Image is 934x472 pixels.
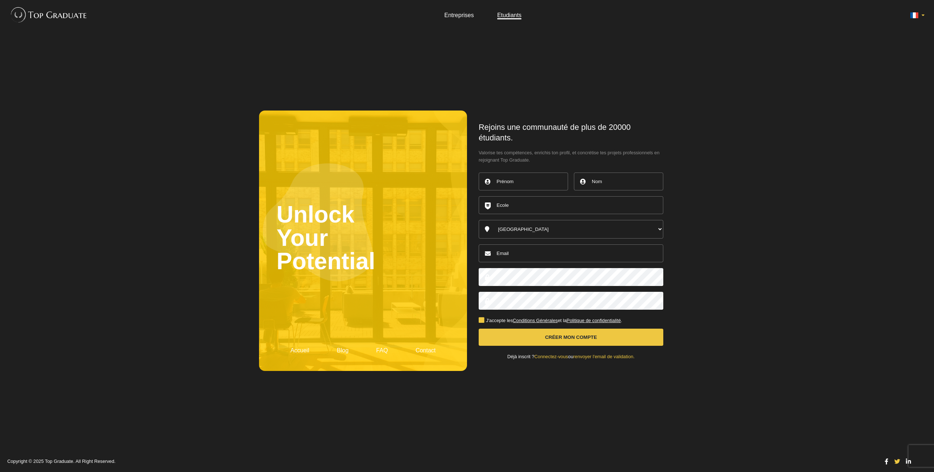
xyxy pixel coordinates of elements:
[497,12,522,18] a: Etudiants
[574,173,663,190] input: Nom
[277,128,449,348] h2: Unlock Your Potential
[7,4,87,26] img: Top Graduate
[479,173,568,190] input: Prénom
[479,355,663,359] div: Déjà inscrit ? ou
[479,149,663,164] span: Valorise tes compétences, enrichis ton profil, et concrétise tes projets professionnels en rejoig...
[376,347,388,353] a: FAQ
[7,459,876,464] p: Copyright © 2025 Top Graduate. All Right Reserved.
[479,196,663,214] input: Ecole
[479,122,663,143] h1: Rejoins une communauté de plus de 20000 étudiants.
[479,244,663,262] input: Email
[290,347,309,353] a: Accueil
[337,347,348,353] a: Blog
[573,354,634,359] a: renvoyer l'email de validation.
[513,318,558,323] a: Conditions Générales
[444,12,474,18] a: Entreprises
[479,329,663,346] button: Créer mon compte
[534,354,568,359] a: Connectez-vous
[416,347,436,353] a: Contact
[479,318,622,323] label: J'accepte les et la .
[567,318,621,323] a: Politique de confidentialité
